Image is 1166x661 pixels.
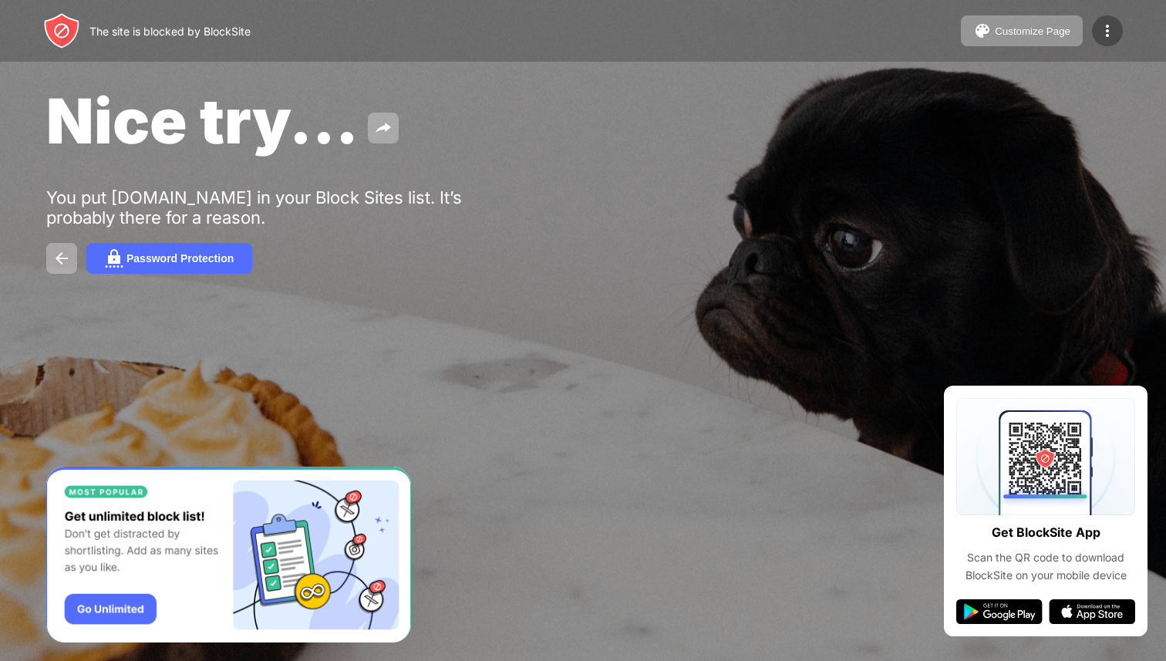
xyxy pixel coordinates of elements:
img: password.svg [105,249,123,268]
div: Password Protection [126,252,234,265]
div: Customize Page [995,25,1070,37]
button: Customize Page [961,15,1083,46]
img: header-logo.svg [43,12,80,49]
img: pallet.svg [973,22,992,40]
div: Get BlockSite App [992,521,1100,544]
img: qrcode.svg [956,398,1135,515]
div: You put [DOMAIN_NAME] in your Block Sites list. It’s probably there for a reason. [46,187,523,228]
img: menu-icon.svg [1098,22,1117,40]
div: Scan the QR code to download BlockSite on your mobile device [956,549,1135,584]
img: google-play.svg [956,599,1043,624]
iframe: Banner [46,467,411,643]
span: Nice try... [46,83,359,158]
button: Password Protection [86,243,252,274]
div: The site is blocked by BlockSite [89,25,251,38]
img: app-store.svg [1049,599,1135,624]
img: back.svg [52,249,71,268]
img: share.svg [374,119,393,137]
